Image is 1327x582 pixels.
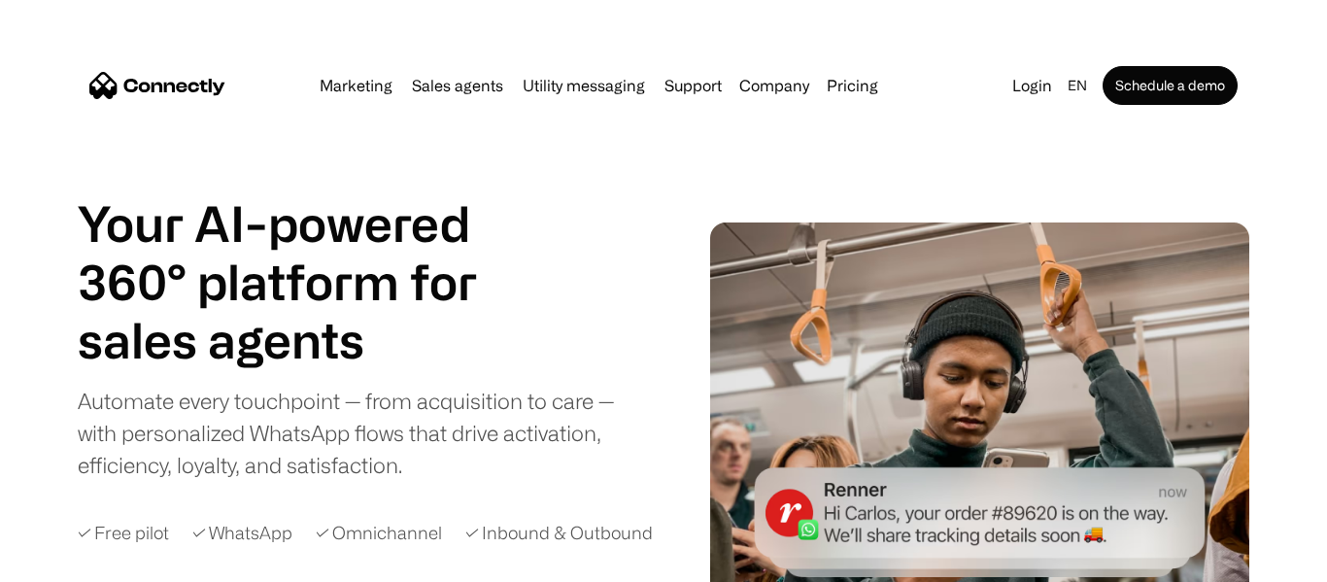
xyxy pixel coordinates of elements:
[78,385,657,481] div: Automate every touchpoint — from acquisition to care — with personalized WhatsApp flows that driv...
[515,78,653,93] a: Utility messaging
[89,71,225,100] a: home
[819,78,886,93] a: Pricing
[19,546,117,575] aside: Language selected: English
[192,520,292,546] div: ✓ WhatsApp
[78,311,525,369] div: 1 of 4
[1103,66,1238,105] a: Schedule a demo
[39,548,117,575] ul: Language list
[78,520,169,546] div: ✓ Free pilot
[465,520,653,546] div: ✓ Inbound & Outbound
[739,72,809,99] div: Company
[1060,72,1099,99] div: en
[312,78,400,93] a: Marketing
[733,72,815,99] div: Company
[78,311,525,369] h1: sales agents
[316,520,442,546] div: ✓ Omnichannel
[78,311,525,369] div: carousel
[1004,72,1060,99] a: Login
[404,78,511,93] a: Sales agents
[657,78,730,93] a: Support
[78,194,525,311] h1: Your AI-powered 360° platform for
[1068,72,1087,99] div: en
